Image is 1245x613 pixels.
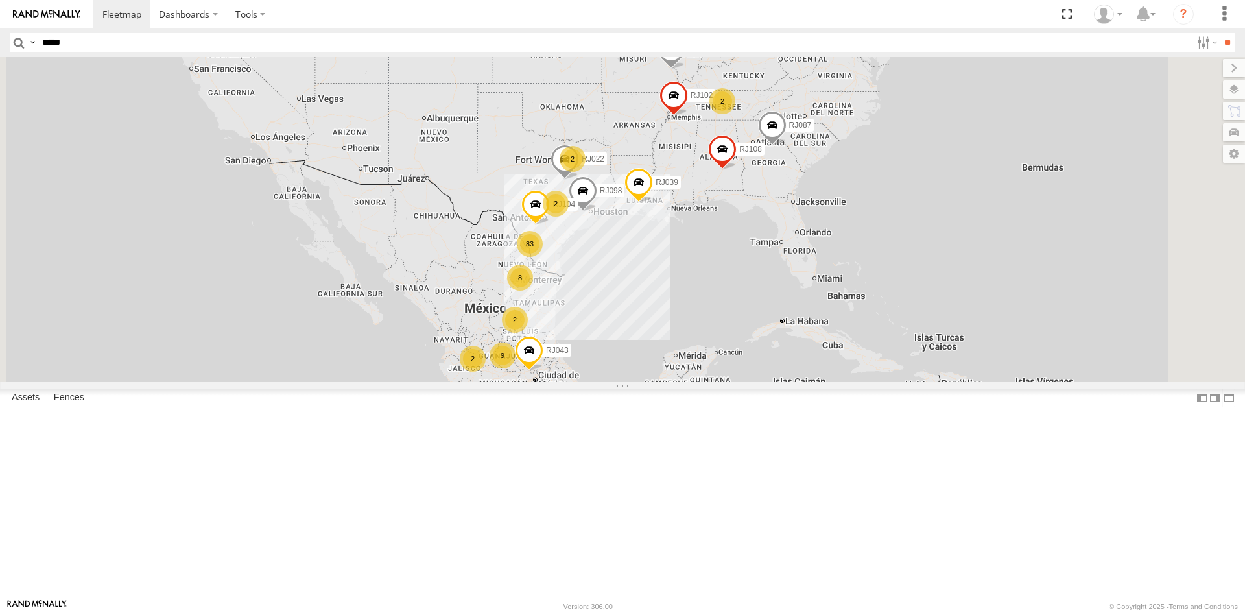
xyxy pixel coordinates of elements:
span: RJ039 [656,178,678,187]
div: © Copyright 2025 - [1109,603,1238,610]
div: 2 [502,307,528,333]
div: 2 [460,346,486,372]
div: 2 [560,146,586,172]
i: ? [1173,4,1194,25]
div: 2 [709,88,735,114]
div: 2 [543,191,569,217]
span: RJ108 [739,145,762,154]
span: RJ098 [600,186,622,195]
div: 8 [507,265,533,291]
span: RJ102 [691,90,713,99]
label: Map Settings [1223,145,1245,163]
span: RJ043 [546,346,569,355]
label: Dock Summary Table to the Left [1196,389,1209,407]
a: Terms and Conditions [1169,603,1238,610]
label: Search Filter Options [1192,33,1220,52]
label: Dock Summary Table to the Right [1209,389,1222,407]
label: Search Query [27,33,38,52]
label: Fences [47,389,91,407]
div: Pablo Ruiz [1089,5,1127,24]
div: 83 [517,231,543,257]
label: Hide Summary Table [1222,389,1235,407]
span: RJ022 [582,154,604,163]
div: 9 [490,343,516,368]
a: Visit our Website [7,600,67,613]
img: rand-logo.svg [13,10,80,19]
label: Assets [5,389,46,407]
div: Version: 306.00 [563,603,613,610]
span: RJ087 [789,121,812,130]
